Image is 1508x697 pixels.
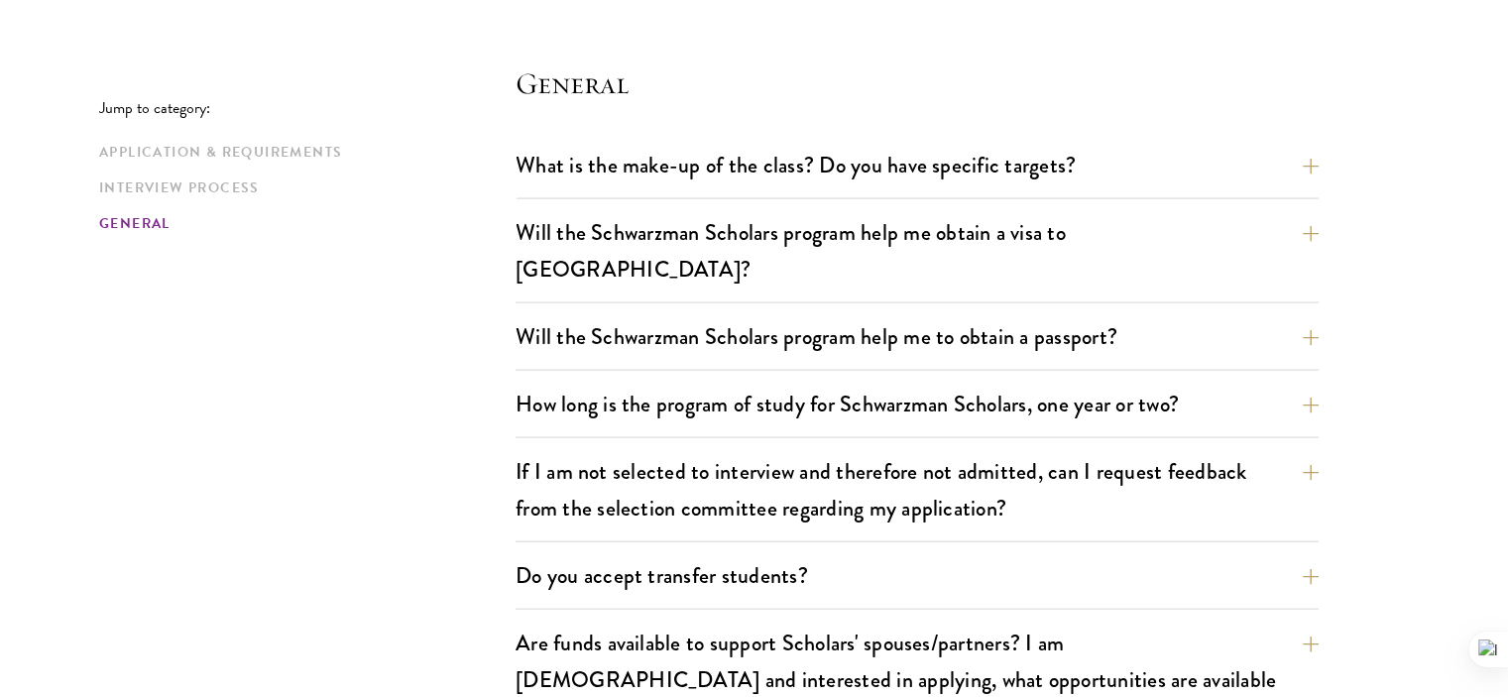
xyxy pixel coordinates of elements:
p: Jump to category: [99,99,516,117]
a: Application & Requirements [99,142,504,163]
a: General [99,213,504,234]
button: If I am not selected to interview and therefore not admitted, can I request feedback from the sel... [516,449,1319,530]
button: Will the Schwarzman Scholars program help me obtain a visa to [GEOGRAPHIC_DATA]? [516,210,1319,291]
button: Do you accept transfer students? [516,553,1319,598]
button: What is the make-up of the class? Do you have specific targets? [516,143,1319,187]
a: Interview Process [99,177,504,198]
button: Will the Schwarzman Scholars program help me to obtain a passport? [516,314,1319,359]
button: How long is the program of study for Schwarzman Scholars, one year or two? [516,382,1319,426]
h4: General [516,63,1319,103]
